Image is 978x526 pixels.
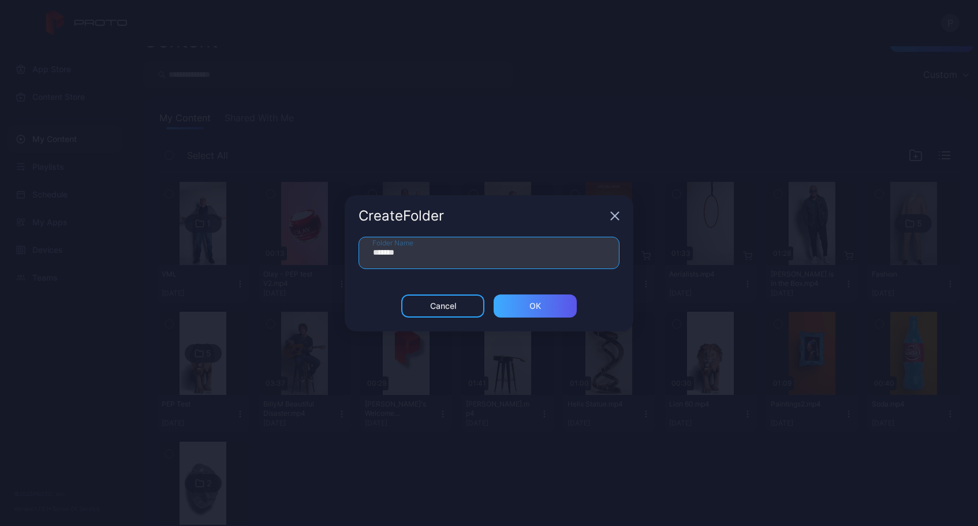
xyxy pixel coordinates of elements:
[359,237,619,269] input: Folder Name
[359,209,606,223] div: Create Folder
[430,301,456,311] div: Cancel
[529,301,541,311] div: ОК
[401,294,484,318] button: Cancel
[494,294,577,318] button: ОК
